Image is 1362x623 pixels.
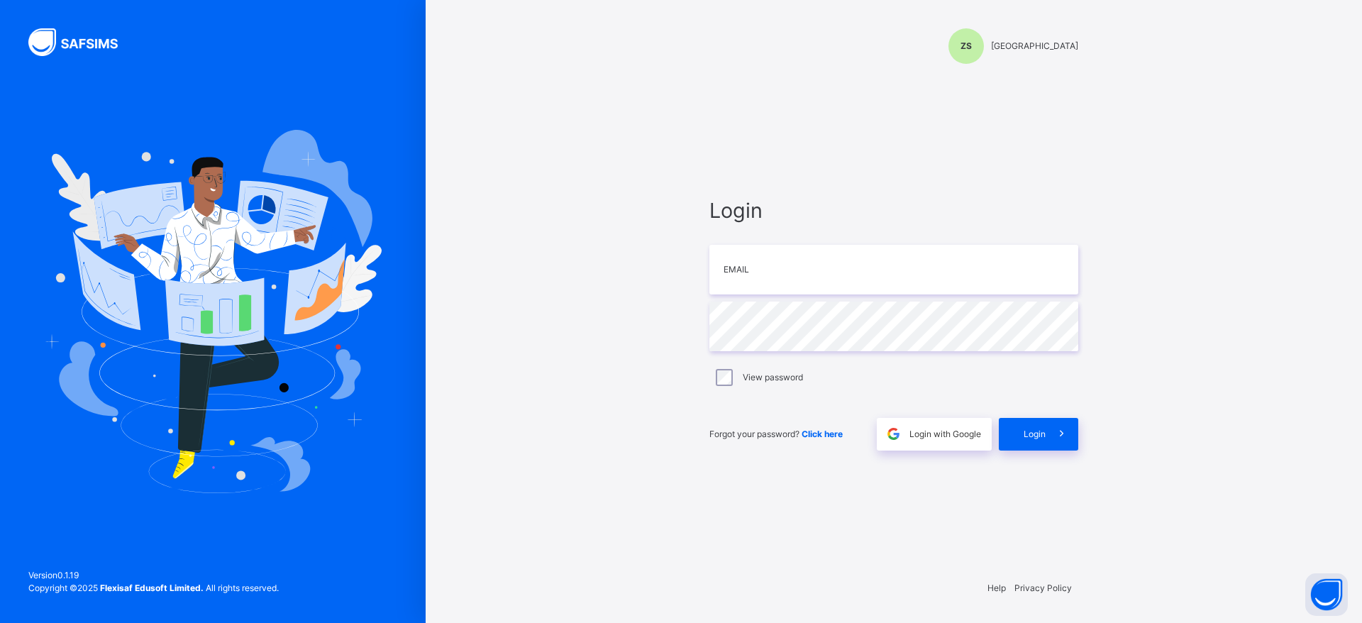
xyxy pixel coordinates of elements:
span: Login with Google [909,428,981,441]
strong: Flexisaf Edusoft Limited. [100,583,204,593]
span: Forgot your password? [709,429,843,439]
button: Open asap [1305,573,1348,616]
label: View password [743,371,803,384]
span: ZS [960,40,972,53]
a: Click here [802,429,843,439]
img: google.396cfc9801f0270233282035f929180a.svg [885,426,902,442]
a: Privacy Policy [1014,583,1072,593]
a: Help [987,583,1006,593]
span: Version 0.1.19 [28,569,279,582]
span: Login [709,195,1078,226]
span: [GEOGRAPHIC_DATA] [991,40,1078,53]
img: Hero Image [44,130,382,493]
span: Login [1024,428,1046,441]
img: SAFSIMS Logo [28,28,135,56]
span: Copyright © 2025 All rights reserved. [28,583,279,593]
